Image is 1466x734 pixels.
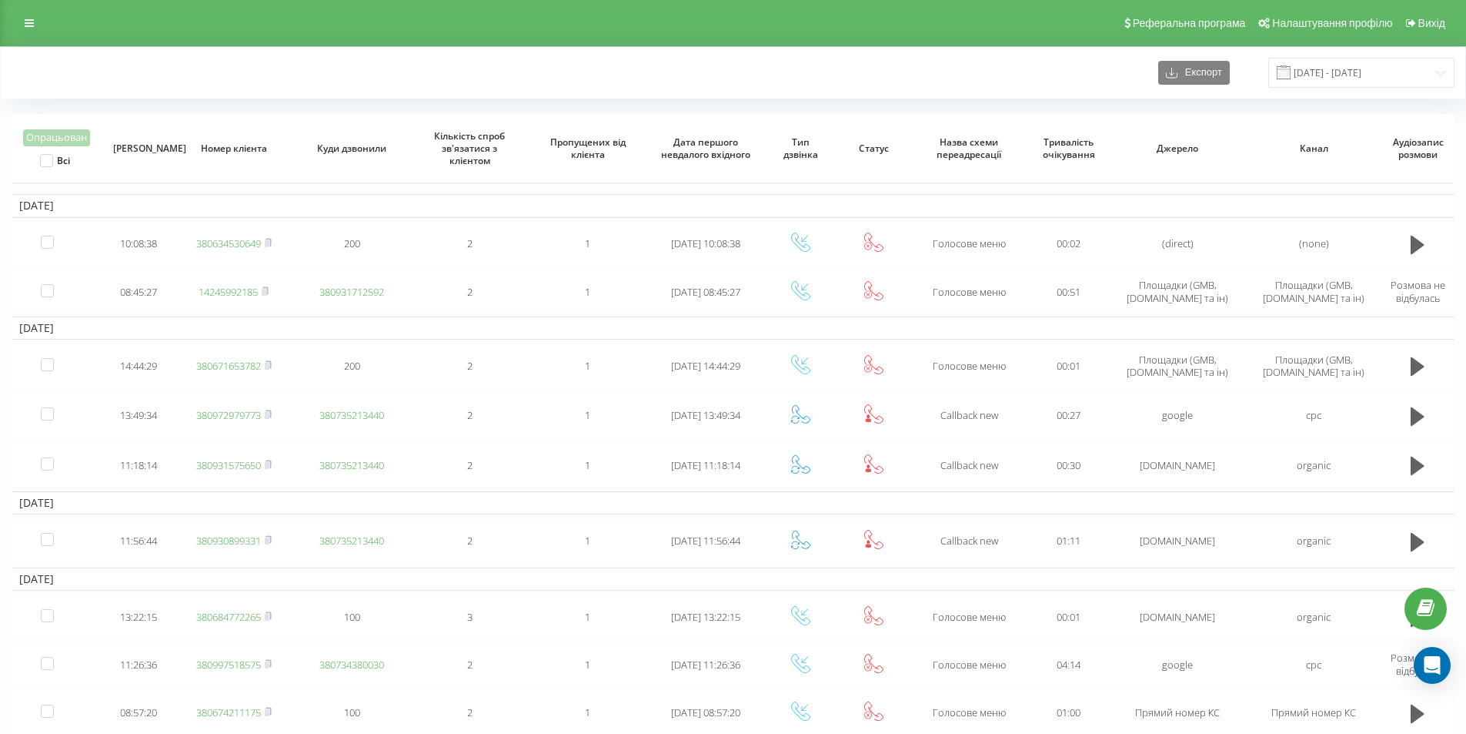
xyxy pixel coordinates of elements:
[910,343,1027,389] td: Голосове меню
[1028,393,1110,439] td: 00:27
[910,442,1027,488] td: Callback new
[775,136,827,160] span: Тип дзвінка
[1028,643,1110,686] td: 04:14
[671,285,740,299] span: [DATE] 08:45:27
[585,534,590,548] span: 1
[188,142,280,155] span: Номер клієнта
[1110,343,1246,389] td: Площадки (GMB, [DOMAIN_NAME] та ін)
[12,194,1454,217] td: [DATE]
[585,359,590,373] span: 1
[910,270,1027,313] td: Голосове меню
[1110,643,1246,686] td: google
[910,393,1027,439] td: Callback new
[1246,221,1382,267] td: (none)
[102,518,175,564] td: 11:56:44
[319,658,384,672] a: 380734380030
[1110,518,1246,564] td: [DOMAIN_NAME]
[671,658,740,672] span: [DATE] 11:26:36
[671,706,740,719] span: [DATE] 08:57:20
[585,285,590,299] span: 1
[671,610,740,624] span: [DATE] 13:22:15
[910,643,1027,686] td: Голосове меню
[1246,518,1382,564] td: organic
[467,658,473,672] span: 2
[102,594,175,640] td: 13:22:15
[1110,393,1246,439] td: google
[923,136,1015,160] span: Назва схеми переадресації
[671,408,740,422] span: [DATE] 13:49:34
[344,706,360,719] span: 100
[1110,270,1246,313] td: Площадки (GMB, [DOMAIN_NAME] та ін)
[467,359,473,373] span: 2
[1246,442,1382,488] td: organic
[196,458,261,472] a: 380931575650
[585,706,590,719] span: 1
[467,458,473,472] span: 2
[467,408,473,422] span: 2
[319,458,384,472] a: 380735213440
[1133,17,1246,29] span: Реферальна програма
[344,610,360,624] span: 100
[671,458,740,472] span: [DATE] 11:18:14
[1028,442,1110,488] td: 00:30
[196,706,261,719] a: 380674211175
[585,610,590,624] span: 1
[1039,136,1099,160] span: Тривалість очікування
[1110,221,1246,267] td: (direct)
[1110,442,1246,488] td: [DOMAIN_NAME]
[910,221,1027,267] td: Голосове меню
[1392,136,1444,160] span: Аудіозапис розмови
[1272,17,1392,29] span: Налаштування профілю
[102,270,175,313] td: 08:45:27
[1391,651,1445,678] span: Розмова не відбулась
[467,534,473,548] span: 2
[306,142,398,155] span: Куди дзвонили
[1246,594,1382,640] td: organic
[660,136,752,160] span: Дата першого невдалого вхідного
[671,534,740,548] span: [DATE] 11:56:44
[585,408,590,422] span: 1
[102,643,175,686] td: 11:26:36
[910,594,1027,640] td: Голосове меню
[319,534,384,548] a: 380735213440
[910,518,1027,564] td: Callback new
[12,491,1454,514] td: [DATE]
[319,285,384,299] a: 380931712592
[671,359,740,373] span: [DATE] 14:44:29
[1418,17,1445,29] span: Вихід
[1124,142,1232,155] span: Джерело
[467,236,473,250] span: 2
[1177,67,1222,79] span: Експорт
[848,142,900,155] span: Статус
[1158,61,1230,85] button: Експорт
[467,610,473,624] span: 3
[196,408,261,422] a: 380972979773
[467,285,473,299] span: 2
[585,458,590,472] span: 1
[12,568,1454,591] td: [DATE]
[1028,343,1110,389] td: 00:01
[585,658,590,672] span: 1
[344,236,360,250] span: 200
[196,236,261,250] a: 380634530649
[1246,643,1382,686] td: cpc
[1028,518,1110,564] td: 01:11
[1391,278,1445,305] span: Розмова не відбулась
[1028,594,1110,640] td: 00:01
[102,442,175,488] td: 11:18:14
[196,610,261,624] a: 380684772265
[1246,393,1382,439] td: cpc
[585,236,590,250] span: 1
[1110,594,1246,640] td: [DOMAIN_NAME]
[196,359,261,373] a: 380671653782
[1260,142,1368,155] span: Канал
[102,221,175,267] td: 10:08:38
[113,142,165,155] span: [PERSON_NAME]
[344,359,360,373] span: 200
[12,317,1454,340] td: [DATE]
[1414,647,1451,684] div: Open Intercom Messenger
[1028,270,1110,313] td: 00:51
[196,658,261,672] a: 380997518575
[40,154,70,167] label: Всі
[196,534,261,548] a: 380930899331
